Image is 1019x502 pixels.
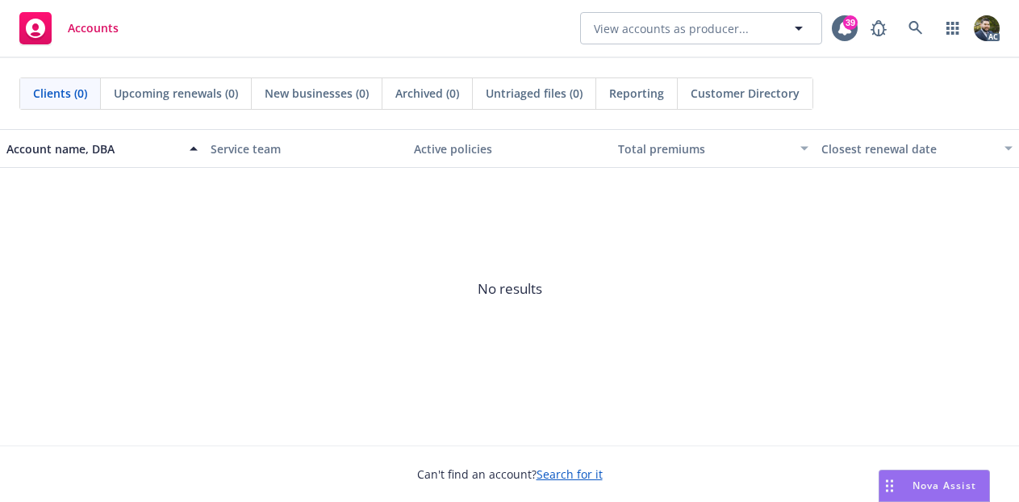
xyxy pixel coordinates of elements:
div: Account name, DBA [6,140,180,157]
a: Switch app [937,12,969,44]
span: Reporting [609,85,664,102]
span: Upcoming renewals (0) [114,85,238,102]
div: Service team [211,140,402,157]
span: View accounts as producer... [594,20,749,37]
span: Customer Directory [691,85,800,102]
img: photo [974,15,1000,41]
div: Closest renewal date [821,140,995,157]
div: Drag to move [879,471,900,501]
span: Archived (0) [395,85,459,102]
button: View accounts as producer... [580,12,822,44]
div: Active policies [414,140,605,157]
a: Accounts [13,6,125,51]
button: Closest renewal date [815,129,1019,168]
span: Accounts [68,22,119,35]
a: Search for it [537,466,603,482]
div: 39 [843,15,858,30]
a: Report a Bug [862,12,895,44]
button: Service team [204,129,408,168]
span: Untriaged files (0) [486,85,583,102]
div: Total premiums [618,140,791,157]
span: Nova Assist [913,479,976,492]
span: Can't find an account? [417,466,603,483]
a: Search [900,12,932,44]
span: New businesses (0) [265,85,369,102]
button: Active policies [407,129,612,168]
button: Total premiums [612,129,816,168]
button: Nova Assist [879,470,990,502]
span: Clients (0) [33,85,87,102]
